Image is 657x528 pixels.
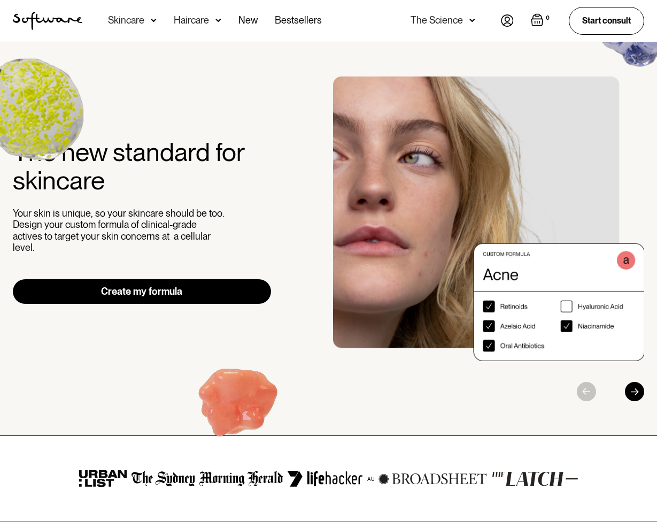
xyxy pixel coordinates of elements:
[13,208,227,254] p: Your skin is unique, so your skincare should be too. Design your custom formula of clinical-grade...
[544,13,552,23] div: 0
[108,15,144,26] div: Skincare
[13,279,271,304] a: Create my formula
[171,340,304,471] img: Hydroquinone (skin lightening agent)
[151,15,157,26] img: arrow down
[378,473,487,485] img: broadsheet logo
[174,15,209,26] div: Haircare
[132,471,283,487] img: the Sydney morning herald logo
[333,76,645,365] div: 1 / 3
[307,471,374,487] img: lifehacker logo
[13,138,271,195] h2: The new standard for skincare
[469,15,475,26] img: arrow down
[13,12,82,30] a: home
[13,12,82,30] img: Software Logo
[215,15,221,26] img: arrow down
[531,13,552,28] a: Open empty cart
[625,382,644,401] div: Next slide
[491,471,578,486] img: the latch logo
[411,15,463,26] div: The Science
[569,7,644,34] a: Start consult
[79,470,128,487] img: urban list logo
